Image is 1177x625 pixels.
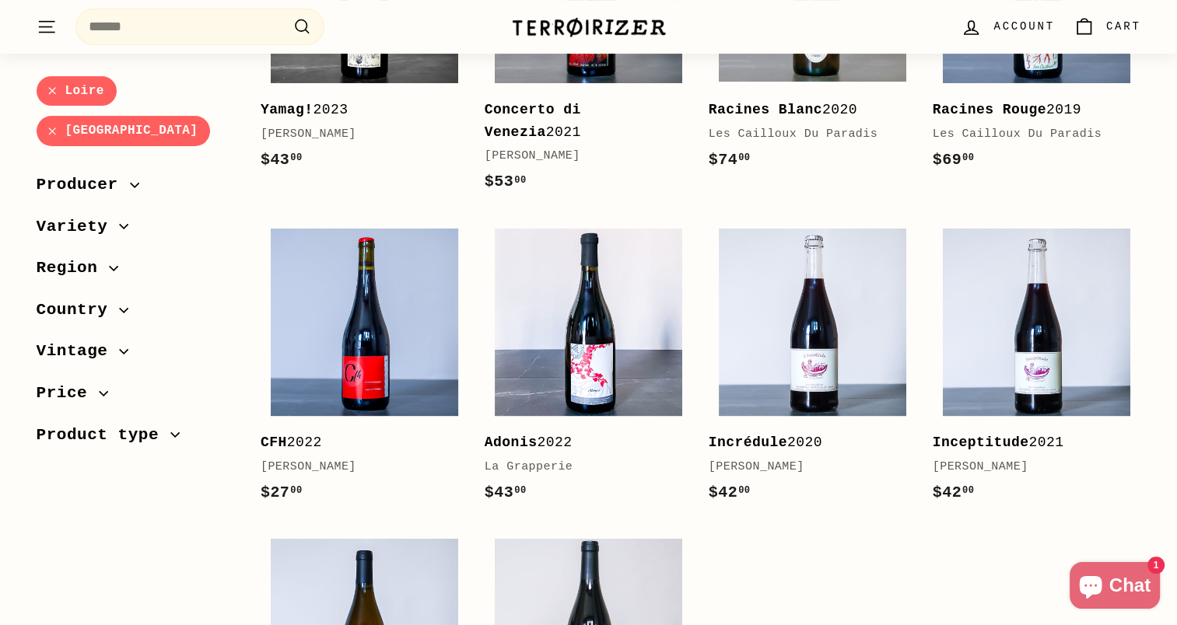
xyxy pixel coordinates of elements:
div: 2022 [261,431,454,454]
span: Variety [37,214,120,240]
div: [PERSON_NAME] [933,458,1126,477]
div: [PERSON_NAME] [261,125,454,144]
a: [GEOGRAPHIC_DATA] [37,117,211,147]
span: Product type [37,422,171,449]
button: Producer [37,168,236,210]
button: Vintage [37,335,236,377]
sup: 00 [962,485,974,496]
b: Incrédule [709,435,787,450]
span: $43 [485,484,527,501]
div: 2021 [485,99,678,144]
b: CFH [261,435,287,450]
span: $43 [261,151,303,169]
div: [PERSON_NAME] [261,458,454,477]
span: Region [37,256,110,282]
span: $42 [933,484,975,501]
inbox-online-store-chat: Shopify online store chat [1065,562,1165,613]
sup: 00 [290,152,302,163]
div: Les Cailloux Du Paradis [709,125,902,144]
b: Yamag! [261,102,314,117]
div: La Grapperie [485,458,678,477]
div: Les Cailloux Du Paradis [933,125,1126,144]
span: Producer [37,172,130,198]
div: 2020 [709,431,902,454]
button: Country [37,293,236,335]
sup: 00 [514,485,526,496]
div: [PERSON_NAME] [485,147,678,166]
a: Adonis2022La Grapperie [485,218,693,520]
span: Cart [1106,18,1141,35]
a: Account [951,4,1063,50]
a: Cart [1064,4,1151,50]
sup: 00 [738,152,750,163]
b: Racines Rouge [933,102,1046,117]
b: Racines Blanc [709,102,822,117]
div: 2023 [261,99,454,121]
span: Country [37,297,120,323]
span: $69 [933,151,975,169]
span: $74 [709,151,751,169]
a: Loire [37,76,117,106]
div: 2021 [933,431,1126,454]
b: Concerto di Venezia [485,102,581,140]
b: Inceptitude [933,435,1029,450]
span: $27 [261,484,303,501]
a: CFH2022[PERSON_NAME] [261,218,469,520]
div: 2019 [933,99,1126,121]
button: Product type [37,418,236,460]
sup: 00 [514,175,526,186]
button: Variety [37,210,236,252]
sup: 00 [738,485,750,496]
div: [PERSON_NAME] [709,458,902,477]
a: Inceptitude2021[PERSON_NAME] [933,218,1141,520]
span: Account [993,18,1054,35]
div: 2022 [485,431,678,454]
b: Adonis [485,435,538,450]
span: Vintage [37,339,120,365]
button: Price [37,376,236,418]
sup: 00 [290,485,302,496]
sup: 00 [962,152,974,163]
span: Price [37,380,100,407]
a: Incrédule2020[PERSON_NAME] [709,218,917,520]
div: 2020 [709,99,902,121]
button: Region [37,252,236,294]
span: $53 [485,173,527,190]
span: $42 [709,484,751,501]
